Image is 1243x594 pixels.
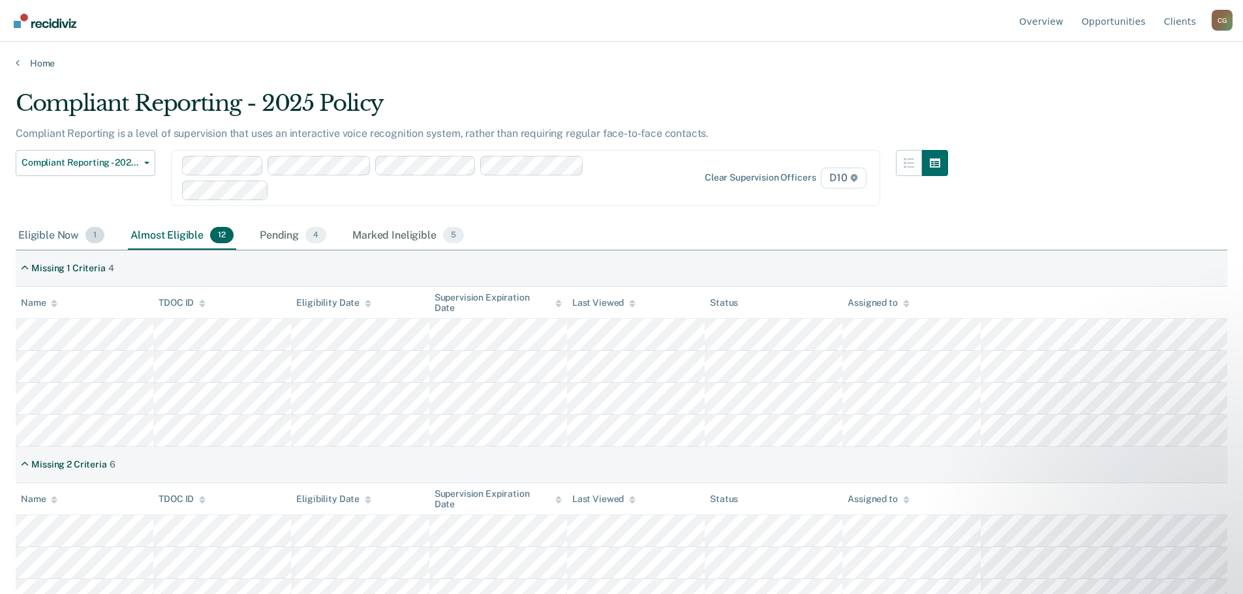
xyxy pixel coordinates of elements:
div: 6 [110,459,115,470]
img: Recidiviz [14,14,76,28]
div: Status [710,494,738,505]
span: Compliant Reporting - 2025 Policy [22,157,139,168]
div: Marked Ineligible5 [350,222,467,250]
p: Compliant Reporting is a level of supervision that uses an interactive voice recognition system, ... [16,127,709,140]
div: Missing 2 Criteria6 [16,454,121,475]
div: Assigned to [848,297,909,308]
div: Pending4 [257,222,329,250]
div: Last Viewed [572,494,636,505]
div: Supervision Expiration Date [435,292,562,314]
div: C G [1212,10,1233,31]
div: Almost Eligible12 [128,222,236,250]
div: Eligible Now1 [16,222,107,250]
div: Clear supervision officers [705,172,816,183]
div: Status [710,297,738,308]
a: Home [16,57,1227,69]
button: Compliant Reporting - 2025 Policy [16,150,155,176]
div: TDOC ID [159,297,206,308]
div: Missing 1 Criteria4 [16,258,119,279]
div: Assigned to [848,494,909,505]
span: 12 [210,227,234,244]
div: Name [21,297,57,308]
div: Eligibility Date [296,494,371,505]
button: Profile dropdown button [1212,10,1233,31]
div: Missing 2 Criteria [31,459,106,470]
div: Supervision Expiration Date [435,488,562,511]
div: Compliant Reporting - 2025 Policy [16,90,948,127]
div: 4 [108,263,114,274]
div: TDOC ID [159,494,206,505]
span: 4 [305,227,326,244]
div: Missing 1 Criteria [31,263,105,274]
div: Last Viewed [572,297,636,308]
span: D10 [821,168,866,188]
div: Name [21,494,57,505]
span: 5 [443,227,464,244]
span: 1 [85,227,104,244]
div: Eligibility Date [296,297,371,308]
